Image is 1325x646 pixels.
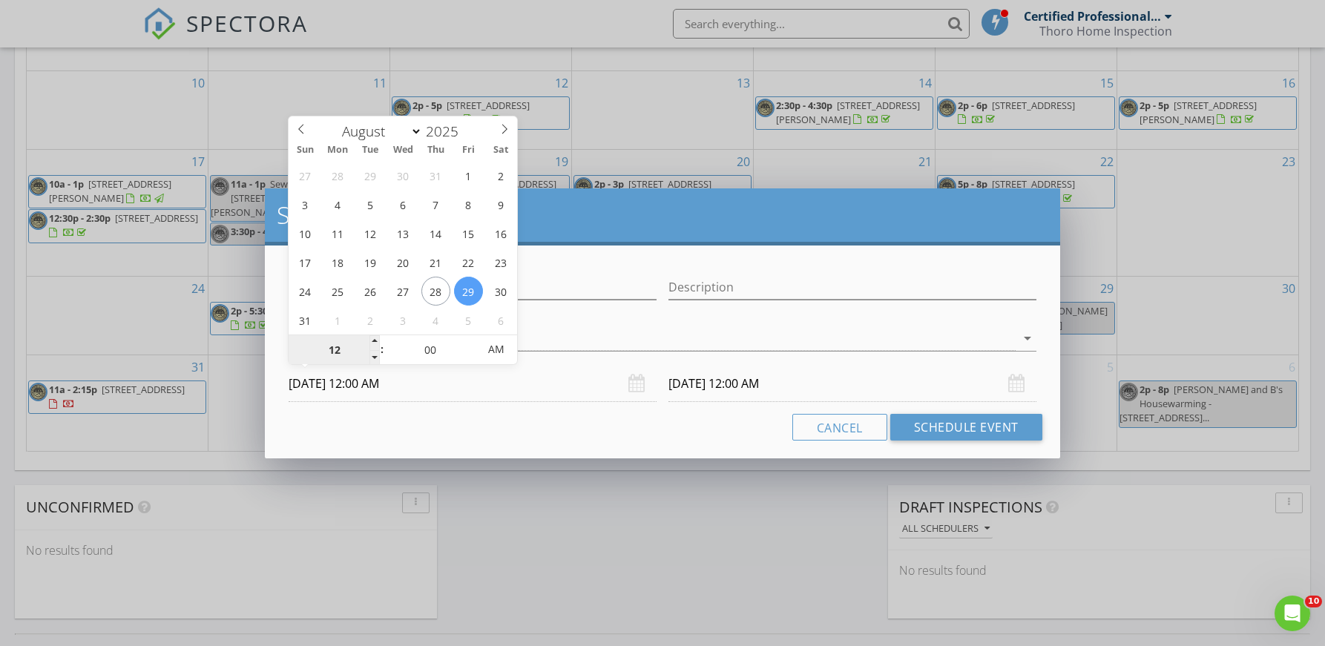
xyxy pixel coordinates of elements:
span: August 7, 2025 [421,190,450,219]
span: August 13, 2025 [389,219,418,248]
span: August 28, 2025 [421,277,450,306]
span: 10 [1305,596,1322,607]
span: July 30, 2025 [389,161,418,190]
span: Mon [321,145,354,155]
span: Sun [289,145,321,155]
span: September 6, 2025 [486,306,515,334]
span: September 2, 2025 [356,306,385,334]
span: August 15, 2025 [454,219,483,248]
span: September 5, 2025 [454,306,483,334]
iframe: Intercom live chat [1275,596,1310,631]
span: August 24, 2025 [291,277,320,306]
span: August 29, 2025 [454,277,483,306]
span: August 17, 2025 [291,248,320,277]
span: August 3, 2025 [291,190,320,219]
span: August 18, 2025 [323,248,352,277]
span: Sat [484,145,517,155]
input: Year [422,122,471,141]
span: July 28, 2025 [323,161,352,190]
span: August 5, 2025 [356,190,385,219]
button: Schedule Event [890,414,1042,441]
span: August 1, 2025 [454,161,483,190]
input: Select date [289,366,657,402]
span: August 23, 2025 [486,248,515,277]
span: August 6, 2025 [389,190,418,219]
span: September 3, 2025 [389,306,418,334]
span: August 20, 2025 [389,248,418,277]
button: Cancel [792,414,887,441]
i: arrow_drop_down [1019,329,1036,347]
span: August 31, 2025 [291,306,320,334]
input: Select date [668,366,1036,402]
span: August 16, 2025 [486,219,515,248]
span: August 10, 2025 [291,219,320,248]
span: August 26, 2025 [356,277,385,306]
span: August 9, 2025 [486,190,515,219]
span: July 29, 2025 [356,161,385,190]
span: Wed [387,145,419,155]
span: Click to toggle [476,334,517,364]
span: July 27, 2025 [291,161,320,190]
span: August 14, 2025 [421,219,450,248]
span: Fri [452,145,484,155]
span: July 31, 2025 [421,161,450,190]
span: September 4, 2025 [421,306,450,334]
span: August 2, 2025 [486,161,515,190]
span: August 30, 2025 [486,277,515,306]
h2: Schedule Event [277,200,1048,230]
span: August 12, 2025 [356,219,385,248]
span: August 4, 2025 [323,190,352,219]
span: August 25, 2025 [323,277,352,306]
span: September 1, 2025 [323,306,352,334]
span: August 8, 2025 [454,190,483,219]
span: August 19, 2025 [356,248,385,277]
span: August 27, 2025 [389,277,418,306]
span: August 21, 2025 [421,248,450,277]
span: August 11, 2025 [323,219,352,248]
span: Tue [354,145,387,155]
span: : [380,334,384,364]
span: Thu [419,145,452,155]
span: August 22, 2025 [454,248,483,277]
